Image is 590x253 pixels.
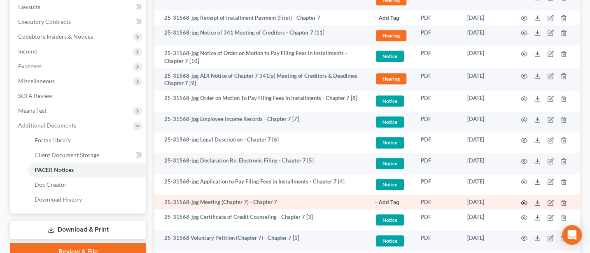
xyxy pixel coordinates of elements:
td: PDF [414,25,461,46]
span: Client Document Storage [35,151,99,158]
span: Miscellaneous [18,77,55,84]
td: PDF [414,230,461,251]
span: Notice [376,51,404,62]
td: [DATE] [461,195,511,209]
td: PDF [414,91,461,112]
a: Download History [28,192,146,207]
span: Doc Creator [35,181,67,188]
span: PACER Notices [35,166,74,173]
td: PDF [414,10,461,25]
span: Notice [376,214,404,225]
td: 25-31568-jpg Notice of Order on Motion to Pay Filing Fees in Installments - Chapter 7 [10] [154,46,368,69]
td: [DATE] [461,111,511,132]
a: Notice [375,234,408,248]
td: [DATE] [461,25,511,46]
span: Notice [376,235,404,246]
a: Doc Creator [28,177,146,192]
span: Notice [376,116,404,128]
div: Open Intercom Messenger [562,225,582,245]
a: Download & Print [10,220,146,239]
a: SOFA Review [12,88,146,103]
td: PDF [414,153,461,174]
a: + Add Tag [375,14,408,22]
button: + Add Tag [375,200,399,205]
a: + Add Tag [375,198,408,206]
a: Client Document Storage [28,148,146,162]
td: 25-31568-jpg Receipt of Installment Payment (First) - Chapter 7 [154,10,368,25]
td: 25-31568-jpg Legal Description - Chapter 7 [6] [154,132,368,153]
span: Notice [376,137,404,148]
span: SOFA Review [18,92,52,99]
a: Notice [375,136,408,149]
td: PDF [414,209,461,230]
a: Executory Contracts [12,14,146,29]
td: [DATE] [461,46,511,69]
a: Notice [375,94,408,108]
a: Notice [375,157,408,170]
td: [DATE] [461,68,511,91]
td: [DATE] [461,230,511,251]
span: Download History [35,196,82,203]
span: Hearing [376,73,406,84]
td: 25-31568-jpg ADI Notice of Chapter 7 341(a) Meeting of Creditors & Deadlines - Chapter 7 [9] [154,68,368,91]
span: Means Test [18,107,47,114]
td: [DATE] [461,10,511,25]
span: Income [18,48,37,55]
td: [DATE] [461,153,511,174]
span: Notice [376,158,404,169]
td: 25-31568-jpg Order on Motion To Pay Filing Fees in Installments - Chapter 7 [8] [154,91,368,112]
span: Lawsuits [18,3,40,10]
a: Notice [375,49,408,63]
td: 25-31568-jpg Employee Income Records - Chapter 7 [7] [154,111,368,132]
td: PDF [414,111,461,132]
td: PDF [414,132,461,153]
span: Notice [376,179,404,190]
td: [DATE] [461,91,511,112]
span: Hearing [376,30,406,41]
a: Hearing [375,29,408,42]
td: 25-31568-jpg Meeting (Chapter 7) - Chapter 7 [154,195,368,209]
span: Expenses [18,63,42,70]
a: Forms Library [28,133,146,148]
td: 25-31568-jpg Notice of 341 Meeting of Creditors - Chapter 7 [11] [154,25,368,46]
button: + Add Tag [375,16,399,21]
td: PDF [414,195,461,209]
td: 25-31568-jpg Application to Pay Filing Fees in Installments - Chapter 7 [4] [154,174,368,195]
td: [DATE] [461,174,511,195]
td: [DATE] [461,209,511,230]
td: 25-31568-jpg Declaration Re: Electronic Filing - Chapter 7 [5] [154,153,368,174]
a: PACER Notices [28,162,146,177]
a: Notice [375,115,408,129]
td: 25-31568 Voluntary Petition (Chapter 7) - Chapter 7 [1] [154,230,368,251]
span: Forms Library [35,137,71,144]
td: 25-31568-jpg Certificate of Credit Counseling - Chapter 7 [3] [154,209,368,230]
a: Hearing [375,72,408,86]
td: PDF [414,46,461,69]
span: Codebtors Insiders & Notices [18,33,93,40]
a: Notice [375,213,408,227]
span: Notice [376,95,404,107]
td: PDF [414,174,461,195]
span: Additional Documents [18,122,76,129]
a: Notice [375,178,408,191]
span: Executory Contracts [18,18,71,25]
td: PDF [414,68,461,91]
td: [DATE] [461,132,511,153]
